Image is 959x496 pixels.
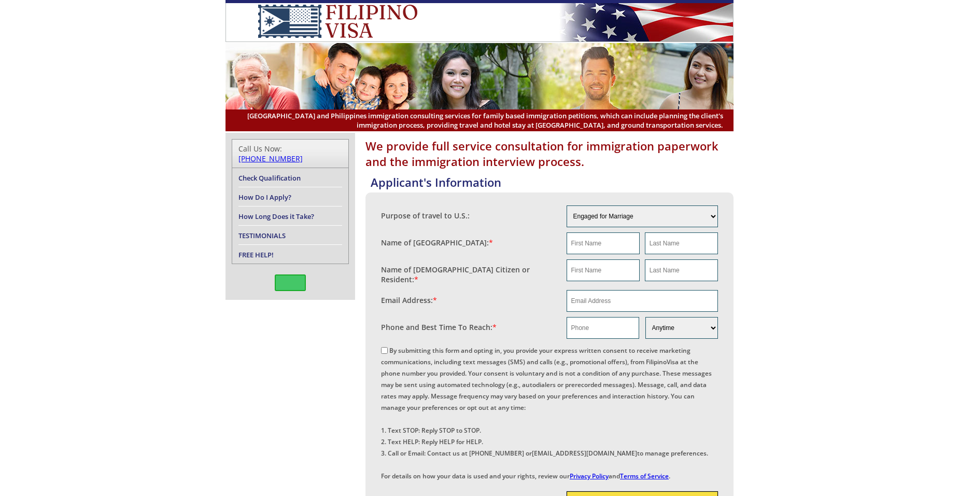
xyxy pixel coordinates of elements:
input: First Name [567,259,640,281]
input: Last Name [645,232,718,254]
input: By submitting this form and opting in, you provide your express written consent to receive market... [381,347,388,354]
a: Privacy Policy [570,472,609,480]
input: Phone [567,317,639,339]
input: Email Address [567,290,718,312]
a: Check Qualification [238,173,301,183]
a: TESTIMONIALS [238,231,286,240]
h1: We provide full service consultation for immigration paperwork and the immigration interview proc... [365,138,734,169]
label: Email Address: [381,295,437,305]
label: By submitting this form and opting in, you provide your express written consent to receive market... [381,346,712,480]
a: How Long Does it Take? [238,212,314,221]
a: [PHONE_NUMBER] [238,154,303,163]
input: First Name [567,232,640,254]
label: Name of [DEMOGRAPHIC_DATA] Citizen or Resident: [381,265,556,284]
select: Phone and Best Reach Time are required. [645,317,718,339]
label: Purpose of travel to U.S.: [381,211,470,221]
a: Terms of Service [620,472,669,480]
input: Last Name [645,259,718,281]
span: [GEOGRAPHIC_DATA] and Philippines immigration consulting services for family based immigration pe... [236,111,723,130]
div: Call Us Now: [238,144,342,163]
a: FREE HELP! [238,250,274,259]
label: Name of [GEOGRAPHIC_DATA]: [381,238,493,247]
a: How Do I Apply? [238,192,291,202]
h4: Applicant's Information [371,174,734,190]
label: Phone and Best Time To Reach: [381,322,497,332]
